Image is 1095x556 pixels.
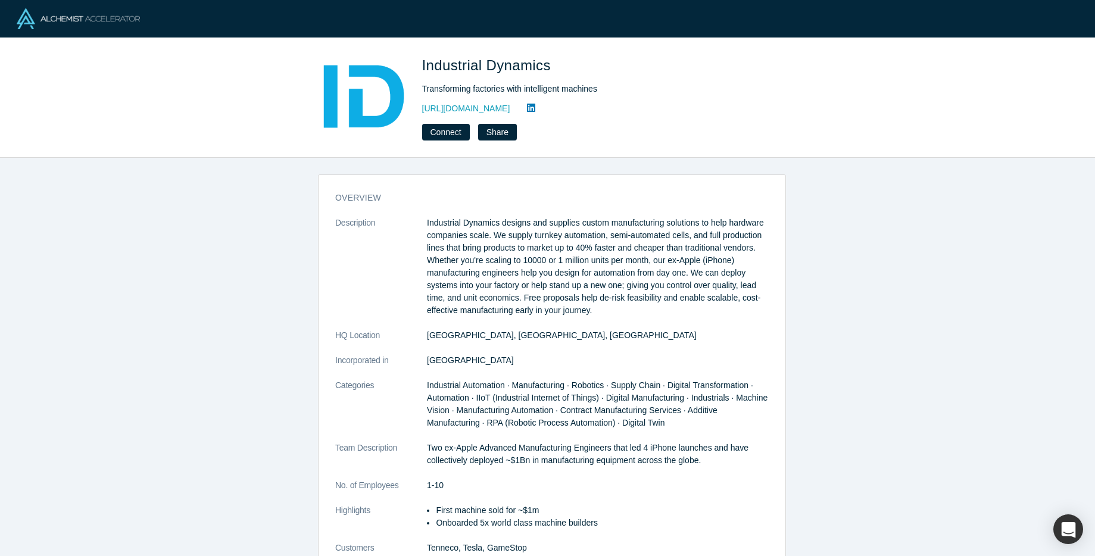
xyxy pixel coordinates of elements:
[422,124,470,140] button: Connect
[335,442,427,479] dt: Team Description
[335,504,427,542] dt: Highlights
[427,354,769,367] dd: [GEOGRAPHIC_DATA]
[427,329,769,342] dd: [GEOGRAPHIC_DATA], [GEOGRAPHIC_DATA], [GEOGRAPHIC_DATA]
[322,55,405,138] img: Industrial Dynamics's Logo
[422,83,756,95] div: Transforming factories with intelligent machines
[427,442,769,467] p: Two ex-Apple Advanced Manufacturing Engineers that led 4 iPhone launches and have collectively de...
[422,57,555,73] span: Industrial Dynamics
[436,504,769,517] li: First machine sold for ~$1m
[335,354,427,379] dt: Incorporated in
[427,380,768,427] span: Industrial Automation · Manufacturing · Robotics · Supply Chain · Digital Transformation · Automa...
[335,479,427,504] dt: No. of Employees
[422,102,510,115] a: [URL][DOMAIN_NAME]
[478,124,517,140] button: Share
[335,192,752,204] h3: overview
[427,217,769,317] p: Industrial Dynamics designs and supplies custom manufacturing solutions to help hardware companie...
[335,217,427,329] dt: Description
[335,329,427,354] dt: HQ Location
[427,542,769,554] dd: Tenneco, Tesla, GameStop
[436,517,769,529] li: Onboarded 5x world class machine builders
[335,379,427,442] dt: Categories
[427,479,769,492] dd: 1-10
[17,8,140,29] img: Alchemist Logo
